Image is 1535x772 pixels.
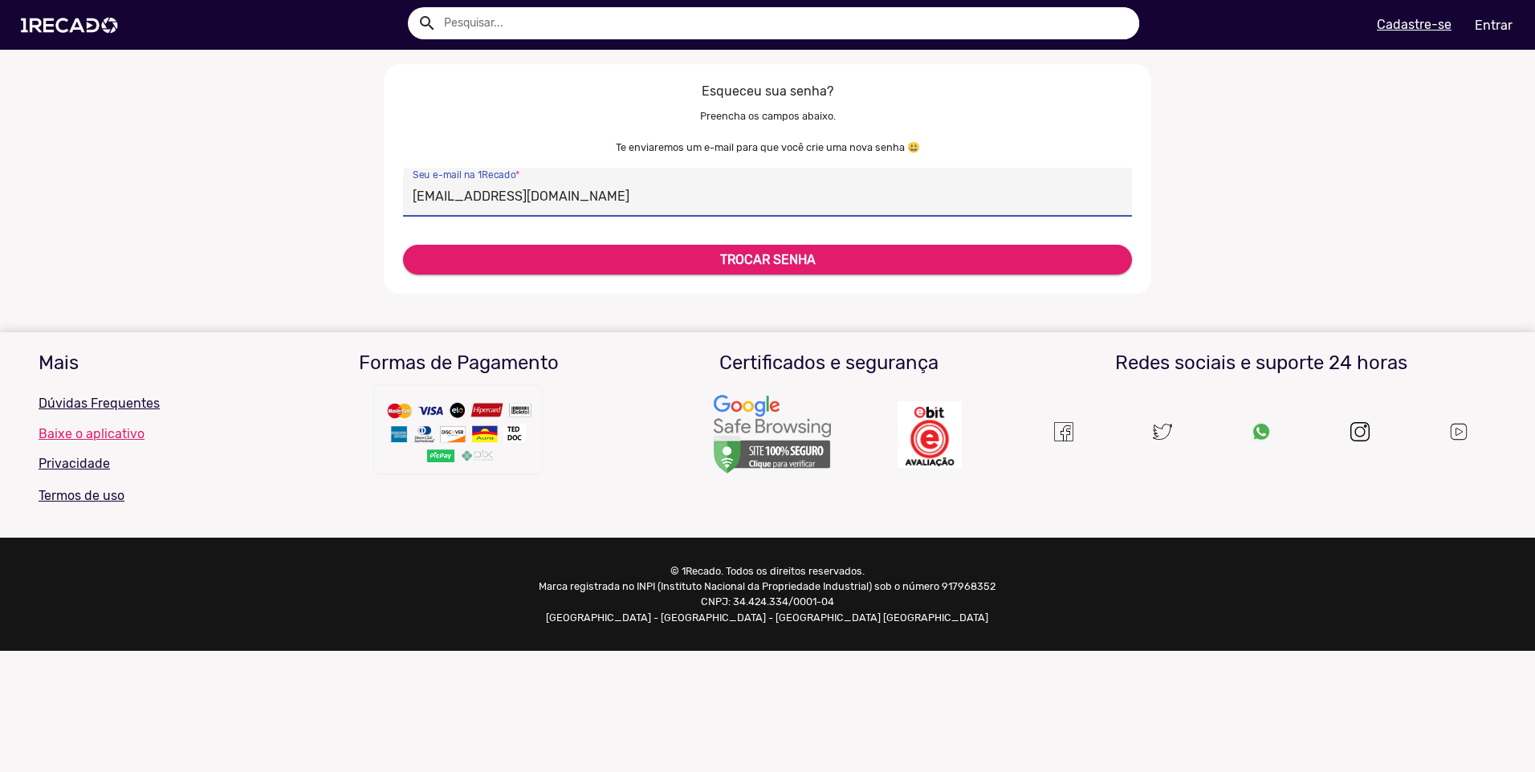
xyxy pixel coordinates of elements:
[391,108,1144,155] small: Preencha os campos abaixo. Te enviaremos um e-mail para que você crie uma nova senha 😃
[413,186,1122,207] input: E-mail
[412,8,440,36] button: Example home icon
[39,486,262,506] p: Termos de uso
[370,381,547,486] img: Um recado,1Recado,1 recado,vídeo de famosos,site para pagar famosos,vídeos e lives exclusivas de ...
[534,563,1001,625] p: © 1Recado. Todos os direitos reservados. Marca registrada no INPI (Instituto Nacional da Propried...
[403,245,1132,274] button: TROCAR SENHA
[720,252,816,267] b: TROCAR SENHA
[1377,17,1452,32] u: Cadastre-se
[39,454,262,473] p: Privacidade
[286,351,633,375] h3: Formas de Pagamento
[1054,422,1073,441] img: Um recado,1Recado,1 recado,vídeo de famosos,site para pagar famosos,vídeos e lives exclusivas de ...
[417,14,437,33] mat-icon: Example home icon
[1464,11,1523,39] a: Entrar
[1350,422,1370,441] img: instagram.svg
[391,83,1144,99] h5: Esqueceu sua senha?
[432,7,1139,39] input: Pesquisar...
[1252,422,1271,441] img: Um recado,1Recado,1 recado,vídeo de famosos,site para pagar famosos,vídeos e lives exclusivas de ...
[39,426,262,441] a: Baixe o aplicativo
[39,394,262,413] p: Dúvidas Frequentes
[1448,421,1469,442] img: Um recado,1Recado,1 recado,vídeo de famosos,site para pagar famosos,vídeos e lives exclusivas de ...
[712,394,833,476] img: Um recado,1Recado,1 recado,vídeo de famosos,site para pagar famosos,vídeos e lives exclusivas de ...
[898,401,962,468] img: Um recado,1Recado,1 recado,vídeo de famosos,site para pagar famosos,vídeos e lives exclusivas de ...
[656,351,1003,375] h3: Certificados e segurança
[1153,422,1172,441] img: twitter.svg
[1027,351,1496,375] h3: Redes sociais e suporte 24 horas
[39,351,262,375] h3: Mais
